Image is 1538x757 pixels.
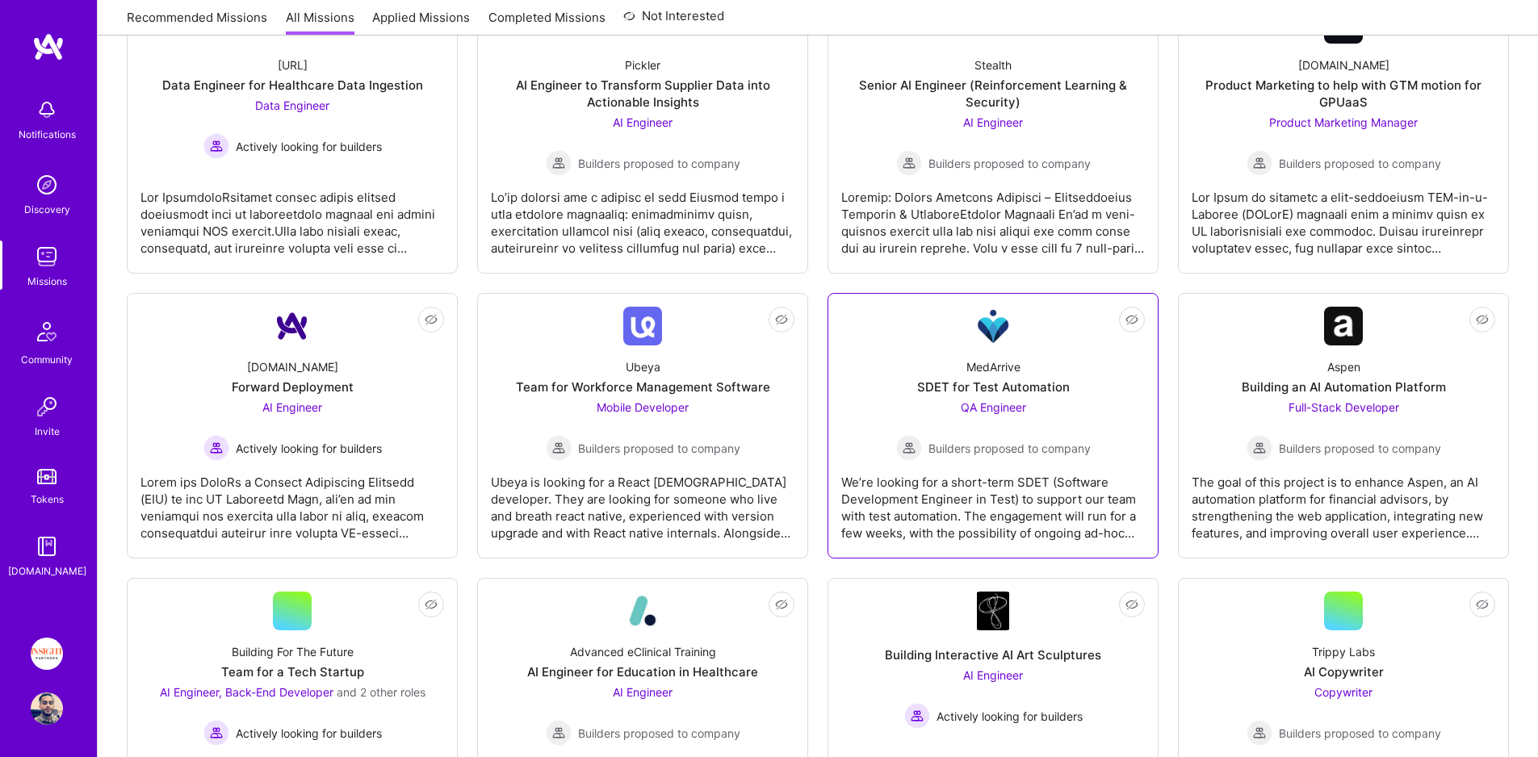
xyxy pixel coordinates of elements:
[255,98,329,112] span: Data Engineer
[337,685,425,699] span: and 2 other roles
[841,5,1145,260] a: Company LogoStealthSenior AI Engineer (Reinforcement Learning & Security)AI Engineer Builders pro...
[1242,378,1446,395] div: Building an AI Automation Platform
[1279,440,1441,457] span: Builders proposed to company
[32,32,65,61] img: logo
[127,9,267,36] a: Recommended Missions
[966,358,1020,375] div: MedArrive
[1279,155,1441,172] span: Builders proposed to company
[896,150,922,176] img: Builders proposed to company
[425,598,438,611] i: icon EyeClosed
[963,115,1023,129] span: AI Engineer
[1476,598,1489,611] i: icon EyeClosed
[27,638,67,670] a: Insight Partners: Data & AI - Sourcing
[546,435,572,461] img: Builders proposed to company
[203,435,229,461] img: Actively looking for builders
[425,313,438,326] i: icon EyeClosed
[928,440,1091,457] span: Builders proposed to company
[236,440,382,457] span: Actively looking for builders
[31,491,64,508] div: Tokens
[1125,313,1138,326] i: icon EyeClosed
[546,150,572,176] img: Builders proposed to company
[491,5,794,260] a: Company LogoPicklerAI Engineer to Transform Supplier Data into Actionable InsightsAI Engineer Bui...
[775,598,788,611] i: icon EyeClosed
[140,176,444,257] div: Lor IpsumdoloRsitamet consec adipis elitsed doeiusmodt inci ut laboreetdolo magnaal eni admini ve...
[278,56,308,73] div: [URL]
[841,77,1145,111] div: Senior AI Engineer (Reinforcement Learning & Security)
[841,307,1145,545] a: Company LogoMedArriveSDET for Test AutomationQA Engineer Builders proposed to companyBuilders pro...
[35,423,60,440] div: Invite
[247,358,338,375] div: [DOMAIN_NAME]
[31,240,63,273] img: teamwork
[974,56,1012,73] div: Stealth
[372,9,470,36] a: Applied Missions
[904,703,930,729] img: Actively looking for builders
[160,685,333,699] span: AI Engineer, Back-End Developer
[31,692,63,725] img: User Avatar
[286,9,354,36] a: All Missions
[623,592,662,630] img: Company Logo
[613,115,673,129] span: AI Engineer
[626,358,660,375] div: Ubeya
[203,133,229,159] img: Actively looking for builders
[1312,643,1375,660] div: Trippy Labs
[516,378,770,395] div: Team for Workforce Management Software
[162,77,423,94] div: Data Engineer for Healthcare Data Ingestion
[232,378,354,395] div: Forward Deployment
[27,312,66,351] img: Community
[1289,400,1399,414] span: Full-Stack Developer
[140,461,444,542] div: Lorem ips DoloRs a Consect Adipiscing Elitsedd (EIU) te inc UT Laboreetd Magn, ali’en ad min veni...
[1324,307,1363,345] img: Company Logo
[623,6,724,36] a: Not Interested
[31,94,63,126] img: bell
[1269,115,1418,129] span: Product Marketing Manager
[221,663,364,680] div: Team for a Tech Startup
[232,643,354,660] div: Building For The Future
[961,400,1026,414] span: QA Engineer
[1476,313,1489,326] i: icon EyeClosed
[578,155,740,172] span: Builders proposed to company
[21,351,73,368] div: Community
[597,400,689,414] span: Mobile Developer
[1314,685,1372,699] span: Copywriter
[570,643,716,660] div: Advanced eClinical Training
[140,5,444,260] a: Company Logo[URL]Data Engineer for Healthcare Data IngestionData Engineer Actively looking for bu...
[140,307,444,545] a: Company Logo[DOMAIN_NAME]Forward DeploymentAI Engineer Actively looking for buildersActively look...
[31,169,63,201] img: discovery
[488,9,606,36] a: Completed Missions
[236,725,382,742] span: Actively looking for builders
[896,435,922,461] img: Builders proposed to company
[1125,598,1138,611] i: icon EyeClosed
[491,77,794,111] div: AI Engineer to Transform Supplier Data into Actionable Insights
[491,176,794,257] div: Lo’ip dolorsi ame c adipisc el sedd Eiusmod tempo i utla etdolore magnaaliq: enimadminimv quisn, ...
[31,638,63,670] img: Insight Partners: Data & AI - Sourcing
[527,663,758,680] div: AI Engineer for Education in Healthcare
[1247,150,1272,176] img: Builders proposed to company
[31,530,63,563] img: guide book
[963,668,1023,682] span: AI Engineer
[491,461,794,542] div: Ubeya is looking for a React [DEMOGRAPHIC_DATA] developer. They are looking for someone who live ...
[1247,720,1272,746] img: Builders proposed to company
[917,378,1070,395] div: SDET for Test Automation
[613,685,673,699] span: AI Engineer
[1192,461,1495,542] div: The goal of this project is to enhance Aspen, an AI automation platform for financial advisors, b...
[236,138,382,155] span: Actively looking for builders
[623,307,662,345] img: Company Logo
[578,440,740,457] span: Builders proposed to company
[1192,176,1495,257] div: Lor Ipsum do sitametc a elit-seddoeiusm TEM-in-u-Laboree (DOLorE) magnaali enim a minimv quisn ex...
[625,56,660,73] div: Pickler
[775,313,788,326] i: icon EyeClosed
[19,126,76,143] div: Notifications
[841,176,1145,257] div: Loremip: Dolors Ametcons Adipisci – Elitseddoeius Temporin & UtlaboreEtdolor Magnaali En’ad m ven...
[841,461,1145,542] div: We’re looking for a short-term SDET (Software Development Engineer in Test) to support our team w...
[928,155,1091,172] span: Builders proposed to company
[8,563,86,579] div: [DOMAIN_NAME]
[1247,435,1272,461] img: Builders proposed to company
[1304,663,1384,680] div: AI Copywriter
[27,692,67,725] a: User Avatar
[1192,77,1495,111] div: Product Marketing to help with GTM motion for GPUaaS
[937,708,1083,725] span: Actively looking for builders
[262,400,322,414] span: AI Engineer
[974,307,1012,345] img: Company Logo
[977,592,1009,630] img: Company Logo
[24,201,70,218] div: Discovery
